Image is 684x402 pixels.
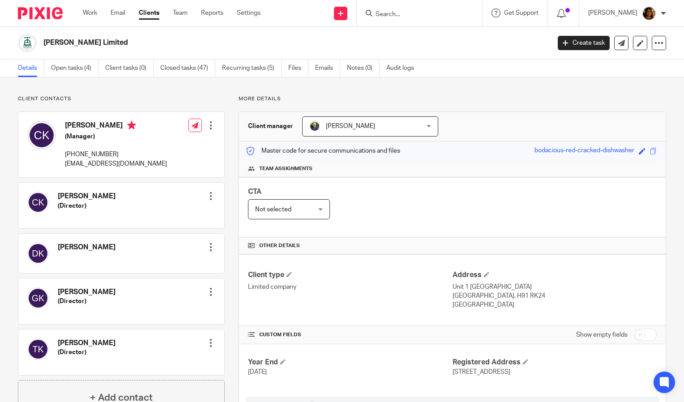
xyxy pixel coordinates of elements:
[246,146,400,155] p: Master code for secure communications and files
[18,7,63,19] img: Pixie
[453,358,657,367] h4: Registered Address
[259,165,312,172] span: Team assignments
[237,9,261,17] a: Settings
[201,9,223,17] a: Reports
[453,369,510,375] span: [STREET_ADDRESS]
[375,11,455,19] input: Search
[58,201,115,210] h5: (Director)
[58,243,115,252] h4: [PERSON_NAME]
[43,38,444,47] h2: [PERSON_NAME] Limited
[27,192,49,213] img: svg%3E
[51,60,98,77] a: Open tasks (4)
[248,270,452,280] h4: Client type
[248,369,267,375] span: [DATE]
[173,9,188,17] a: Team
[248,188,261,195] span: CTA
[65,150,167,159] p: [PHONE_NUMBER]
[105,60,154,77] a: Client tasks (0)
[58,338,115,348] h4: [PERSON_NAME]
[58,287,115,297] h4: [PERSON_NAME]
[642,6,656,21] img: Arvinder.jpeg
[309,121,320,132] img: download.png
[18,34,37,52] img: Bindery.jpeg
[259,242,300,249] span: Other details
[18,60,44,77] a: Details
[453,300,657,309] p: [GEOGRAPHIC_DATA]
[27,121,56,150] img: svg%3E
[27,287,49,309] img: svg%3E
[588,9,637,17] p: [PERSON_NAME]
[255,206,291,213] span: Not selected
[504,10,539,16] span: Get Support
[58,297,115,306] h5: (Director)
[65,121,167,132] h4: [PERSON_NAME]
[534,146,634,156] div: bodacious-red-cracked-dishwasher
[576,330,628,339] label: Show empty fields
[58,192,115,201] h4: [PERSON_NAME]
[288,60,308,77] a: Files
[83,9,97,17] a: Work
[248,331,452,338] h4: CUSTOM FIELDS
[386,60,421,77] a: Audit logs
[27,338,49,360] img: svg%3E
[127,121,136,130] i: Primary
[222,60,282,77] a: Recurring tasks (5)
[326,123,375,129] span: [PERSON_NAME]
[453,291,657,300] p: [GEOGRAPHIC_DATA], H91 RK24
[18,95,225,103] p: Client contacts
[248,122,293,131] h3: Client manager
[160,60,215,77] a: Closed tasks (47)
[315,60,340,77] a: Emails
[248,358,452,367] h4: Year End
[453,282,657,291] p: Unit 1 [GEOGRAPHIC_DATA]
[65,132,167,141] h5: (Manager)
[27,243,49,264] img: svg%3E
[558,36,610,50] a: Create task
[65,159,167,168] p: [EMAIL_ADDRESS][DOMAIN_NAME]
[248,282,452,291] p: Limited company
[239,95,666,103] p: More details
[453,270,657,280] h4: Address
[58,348,115,357] h5: (Director)
[139,9,159,17] a: Clients
[111,9,125,17] a: Email
[347,60,380,77] a: Notes (0)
